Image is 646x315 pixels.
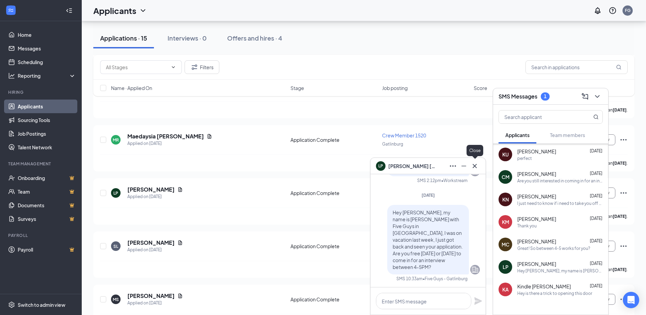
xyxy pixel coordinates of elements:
[8,89,75,95] div: Hiring
[113,297,119,302] div: MS
[8,161,75,167] div: Team Management
[517,290,592,296] div: Hey is there a trick to opening this door
[127,239,175,246] h5: [PERSON_NAME]
[113,137,119,143] div: MR
[544,93,547,99] div: 1
[525,60,628,74] input: Search in applications
[517,193,556,200] span: [PERSON_NAME]
[613,214,627,219] b: [DATE]
[460,162,468,170] svg: Minimize
[469,161,480,171] button: Cross
[550,132,585,138] span: Team members
[609,6,617,15] svg: QuestionInfo
[423,276,468,282] span: • Five Guys - Gatlinburg
[590,238,602,243] span: [DATE]
[590,283,602,288] span: [DATE]
[417,178,441,183] div: SMS 2:12pm
[207,134,212,139] svg: Document
[111,85,152,91] span: Name · Applied On
[168,34,207,42] div: Interviews · 0
[613,107,627,112] b: [DATE]
[517,170,556,177] span: [PERSON_NAME]
[590,193,602,198] span: [DATE]
[18,42,76,55] a: Messages
[8,232,75,238] div: Payroll
[127,186,175,193] h5: [PERSON_NAME]
[177,240,183,245] svg: Document
[517,283,571,290] span: Kindle [PERSON_NAME]
[517,148,556,155] span: [PERSON_NAME]
[517,178,603,184] div: Are you still interested in coming in for an interview?
[499,93,537,100] h3: SMS Messages
[7,7,14,14] svg: WorkstreamLogo
[594,6,602,15] svg: Notifications
[393,209,463,270] span: Hey [PERSON_NAME], my name is [PERSON_NAME] with Five Guys in [GEOGRAPHIC_DATA], I was on vacatio...
[592,91,603,102] button: ChevronDown
[18,171,76,185] a: OnboardingCrown
[382,141,403,147] span: Gatlinburg
[18,72,76,79] div: Reporting
[458,161,469,171] button: Minimize
[503,264,508,270] div: LP
[590,148,602,153] span: [DATE]
[127,193,183,200] div: Applied on [DATE]
[581,92,589,101] svg: ComposeMessage
[502,151,509,158] div: KU
[290,136,378,143] div: Application Complete
[623,292,639,308] div: Open Intercom Messenger
[619,189,628,197] svg: Ellipses
[100,34,147,42] div: Applications · 15
[18,28,76,42] a: Home
[127,300,183,306] div: Applied on [DATE]
[127,292,175,300] h5: [PERSON_NAME]
[18,55,76,69] a: Scheduling
[580,91,590,102] button: ComposeMessage
[93,5,136,16] h1: Applicants
[18,127,76,140] a: Job Postings
[127,246,183,253] div: Applied on [DATE]
[171,64,176,70] svg: ChevronDown
[18,243,76,256] a: PayrollCrown
[66,7,73,14] svg: Collapse
[139,6,147,15] svg: ChevronDown
[18,198,76,212] a: DocumentsCrown
[127,133,204,140] h5: Maedaysia [PERSON_NAME]
[619,295,628,303] svg: Ellipses
[18,140,76,154] a: Talent Network
[619,136,628,144] svg: Ellipses
[517,268,603,274] div: Hey [PERSON_NAME], my name is [PERSON_NAME] with Five Guys in [GEOGRAPHIC_DATA], I was on vacatio...
[517,155,532,161] div: perfect
[474,297,482,305] svg: Plane
[590,171,602,176] span: [DATE]
[502,174,509,180] div: CM
[227,34,282,42] div: Offers and hires · 4
[471,266,479,274] svg: Company
[18,100,76,113] a: Applicants
[502,286,509,293] div: KA
[616,64,621,70] svg: MagnifyingGlass
[499,110,580,123] input: Search applicant
[517,238,556,245] span: [PERSON_NAME]
[502,196,509,203] div: KN
[517,245,590,251] div: Great! So between 4-5 works for you?
[505,132,530,138] span: Applicants
[8,301,15,308] svg: Settings
[517,223,537,229] div: Thank you
[8,72,15,79] svg: Analysis
[502,241,509,248] div: MC
[613,161,627,166] b: [DATE]
[422,193,435,198] span: [DATE]
[106,63,168,71] input: All Stages
[471,162,479,170] svg: Cross
[18,113,76,127] a: Sourcing Tools
[290,243,378,250] div: Application Complete
[517,200,603,206] div: I just need to know if i need to take you off the schedule or if something came up and youll retu...
[382,85,408,91] span: Job posting
[619,242,628,250] svg: Ellipses
[590,216,602,221] span: [DATE]
[18,301,65,308] div: Switch to admin view
[18,185,76,198] a: TeamCrown
[613,267,627,272] b: [DATE]
[441,178,468,183] span: • Workstream
[502,219,509,225] div: KM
